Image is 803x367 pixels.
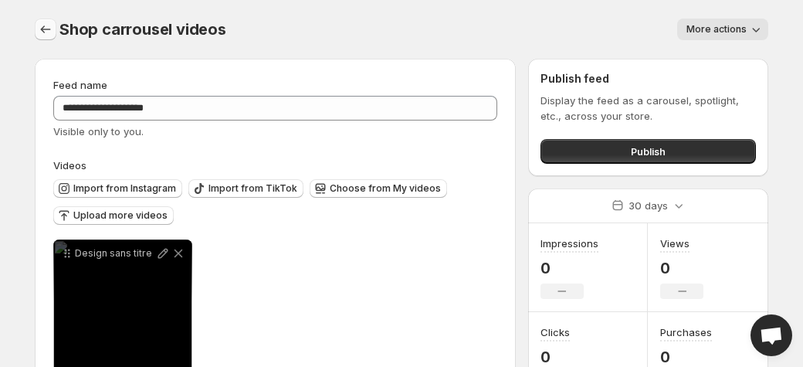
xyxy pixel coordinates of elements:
[53,79,107,91] span: Feed name
[59,20,226,39] span: Shop carrousel videos
[53,206,174,225] button: Upload more videos
[35,19,56,40] button: Settings
[660,348,712,366] p: 0
[75,247,155,260] p: Design sans titre
[208,182,297,195] span: Import from TikTok
[53,125,144,138] span: Visible only to you.
[540,236,598,251] h3: Impressions
[540,348,584,366] p: 0
[53,159,86,172] span: Videos
[53,179,182,198] button: Import from Instagram
[540,139,756,164] button: Publish
[310,179,447,198] button: Choose from My videos
[540,93,756,124] p: Display the feed as a carousel, spotlight, etc., across your store.
[631,144,666,159] span: Publish
[540,259,598,277] p: 0
[629,198,668,213] p: 30 days
[540,71,756,87] h2: Publish feed
[540,325,570,340] h3: Clicks
[686,23,747,36] span: More actions
[660,325,712,340] h3: Purchases
[73,209,168,222] span: Upload more videos
[677,19,768,40] button: More actions
[73,182,176,195] span: Import from Instagram
[188,179,303,198] button: Import from TikTok
[750,314,792,356] a: Open chat
[330,182,441,195] span: Choose from My videos
[660,236,689,251] h3: Views
[660,259,703,277] p: 0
